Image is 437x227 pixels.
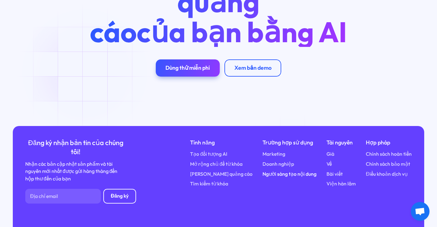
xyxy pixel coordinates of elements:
a: Doanh nghiệp [263,160,294,168]
a: Tạo đối tượng AI [190,150,227,158]
input: Đăng ký [103,189,136,204]
a: Trò chuyện mở [411,202,430,221]
a: Giá [327,150,334,158]
a: Xem bản demo [224,59,281,77]
div: Tính năng [190,138,253,147]
a: Mở rộng chủ đề từ khóa [190,160,243,168]
a: Viện hàn lâm [327,180,356,188]
a: Chính sách bảo mật [366,160,410,168]
a: Chính sách hoàn tiền [366,150,412,158]
a: Bài viết [327,170,343,178]
div: Dùng thử miễn phí [165,64,210,71]
a: [PERSON_NAME] quảng cáo [190,170,253,178]
div: Nhận các bản cập nhật sản phẩm và tài nguyên mới nhất được gửi hàng tháng đến hộp thư đến của bạn [25,160,126,183]
a: Người sáng tạo nội dung [263,170,317,178]
div: Xem bản demo [234,64,272,71]
a: Dùng thử miễn phí [156,59,220,77]
span: của bạn bằng AI [137,14,347,50]
form: Biểu mẫu bản tin [25,189,136,204]
a: Tìm kiếm từ khóa [190,180,228,188]
input: Địa chỉ email [25,189,101,204]
div: Đăng ký nhận bản tin của chúng tôi! [25,138,126,157]
div: Hợp pháp [366,138,412,147]
a: Marketing [263,150,285,158]
div: Tài nguyên [327,138,356,147]
div: Trường hợp sử dụng [263,138,317,147]
a: Về [327,160,332,168]
a: Điều khoản dịch vụ [366,170,407,178]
